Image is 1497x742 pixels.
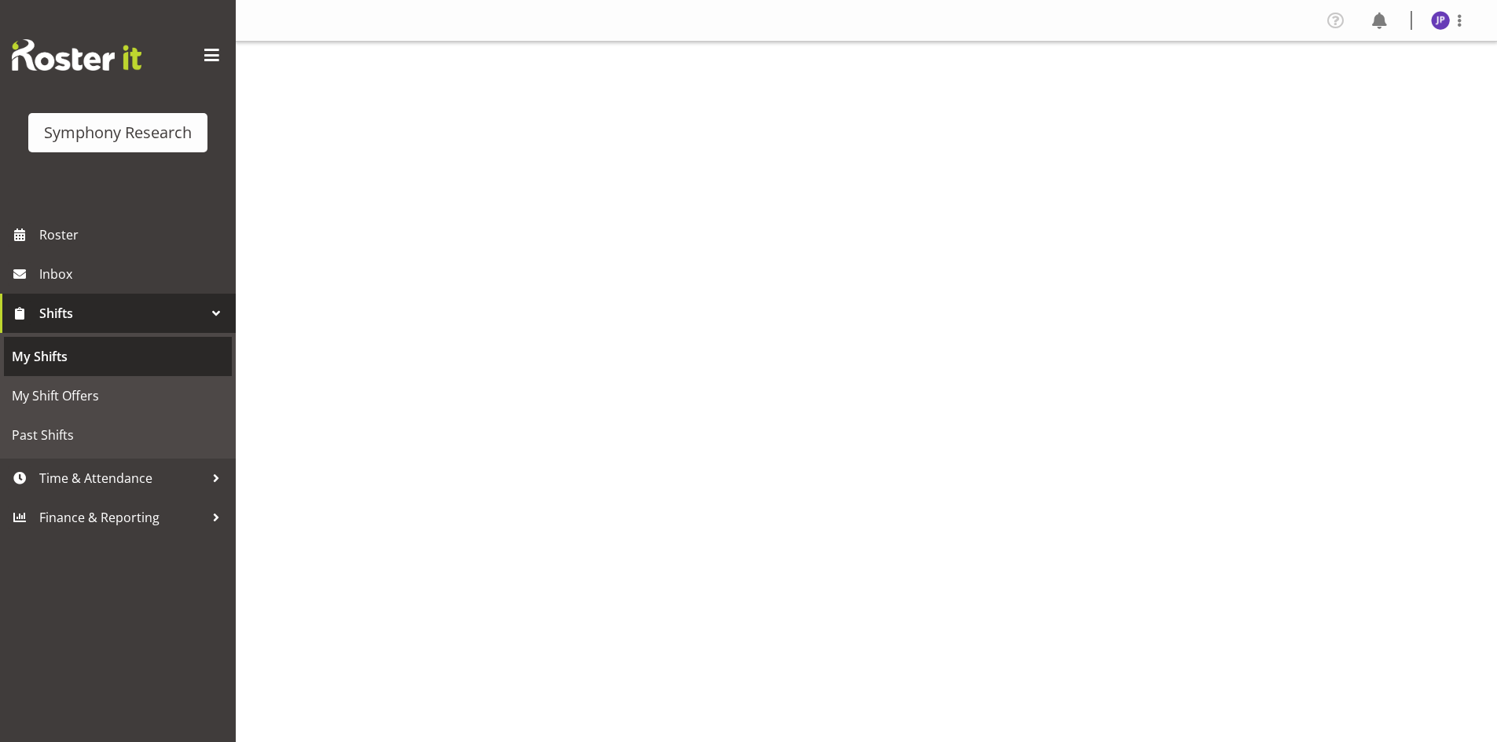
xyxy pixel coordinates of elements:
img: Rosterit website logo [12,39,141,71]
span: Time & Attendance [39,466,204,490]
a: My Shifts [4,337,232,376]
span: My Shift Offers [12,384,224,408]
span: Finance & Reporting [39,506,204,529]
img: judith-partridge11888.jpg [1431,11,1450,30]
span: Shifts [39,302,204,325]
span: Inbox [39,262,228,286]
a: My Shift Offers [4,376,232,415]
div: Symphony Research [44,121,192,144]
a: Past Shifts [4,415,232,455]
span: Roster [39,223,228,247]
span: My Shifts [12,345,224,368]
span: Past Shifts [12,423,224,447]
